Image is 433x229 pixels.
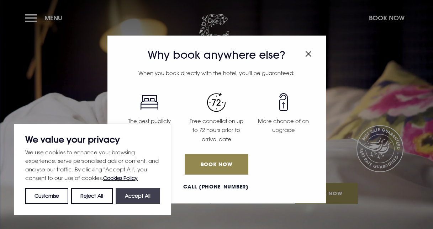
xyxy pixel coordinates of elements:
[14,124,171,215] div: We value your privacy
[25,148,160,182] p: We use cookies to enhance your browsing experience, serve personalised ads or content, and analys...
[25,135,160,144] p: We value your privacy
[116,183,316,191] a: Call [PHONE_NUMBER]
[116,49,317,62] h3: Why book anywhere else?
[25,188,68,204] button: Customise
[187,117,245,144] p: Free cancellation up to 72 hours prior to arrival date
[185,154,248,175] a: Book Now
[120,117,179,135] p: The best publicly available rate
[71,188,112,204] button: Reject All
[116,69,317,78] p: When you book directly with the hotel, you'll be guaranteed:
[305,47,312,58] button: Close modal
[254,117,313,135] p: More chance of an upgrade
[103,175,138,181] a: Cookies Policy
[116,188,160,204] button: Accept All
